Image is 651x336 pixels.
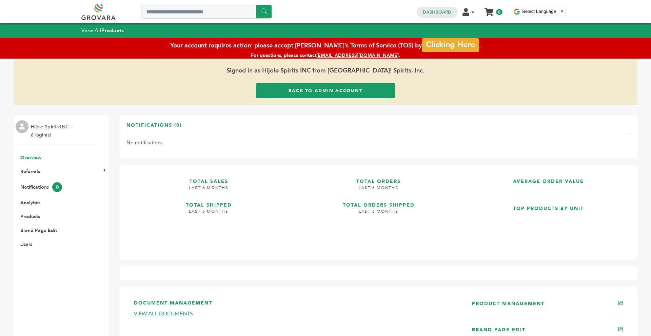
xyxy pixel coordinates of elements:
[522,9,556,14] span: Select Language
[126,172,291,185] h3: TOTAL SALES
[20,168,40,175] a: Referrals
[296,209,461,219] h4: LAST 6 MONTHS
[126,122,182,134] h3: Notifications (0)
[134,300,452,310] h3: DOCUMENT MANAGEMENT
[423,9,451,15] a: Dashboard
[31,123,74,139] li: Hijole Spirits INC - 6 login(s)
[466,172,631,193] a: AVERAGE ORDER VALUE
[472,327,526,333] a: BRAND PAGE EDIT
[466,199,631,212] h3: TOP PRODUCTS BY UNIT
[558,9,558,14] span: ​
[20,199,40,206] a: Analytics
[101,27,124,34] strong: Products
[560,9,564,14] span: ▼
[296,185,461,196] h4: LAST 6 MONTHS
[14,59,637,83] span: Signed in as Hijole Spirits INC from [GEOGRAPHIC_DATA]! Spirits, Inc.
[466,172,631,185] h3: AVERAGE ORDER VALUE
[16,120,28,133] img: profile.png
[126,195,291,209] h3: TOTAL SHIPPED
[52,182,62,192] span: 0
[422,36,479,50] a: Clicking Here
[296,172,461,185] h3: TOTAL ORDERS
[126,209,291,219] h4: LAST 6 MONTHS
[316,52,399,59] a: [EMAIL_ADDRESS][DOMAIN_NAME]
[20,184,62,190] a: Notifications0
[141,5,272,19] input: Search a product or brand...
[485,6,493,13] a: My Cart
[496,9,502,15] span: 0
[20,154,41,161] a: Overview
[296,195,461,209] h3: TOTAL ORDERS SHIPPED
[81,27,124,34] a: View AllProducts
[20,227,57,234] a: Brand Page Edit
[20,213,40,220] a: Products
[20,241,32,248] a: Users
[126,172,291,247] a: TOTAL SALES LAST 6 MONTHS TOTAL SHIPPED LAST 6 MONTHS
[134,310,193,317] a: VIEW ALL DOCUMENTS
[256,83,395,98] a: Back to Admin Account
[296,172,461,247] a: TOTAL ORDERS LAST 6 MONTHS TOTAL ORDERS SHIPPED LAST 6 MONTHS
[472,300,545,307] a: PRODUCT MANAGEMENT
[126,134,631,152] td: No notifications.
[466,199,631,247] a: TOP PRODUCTS BY UNIT
[522,9,564,14] a: Select Language​
[126,185,291,196] h4: LAST 6 MONTHS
